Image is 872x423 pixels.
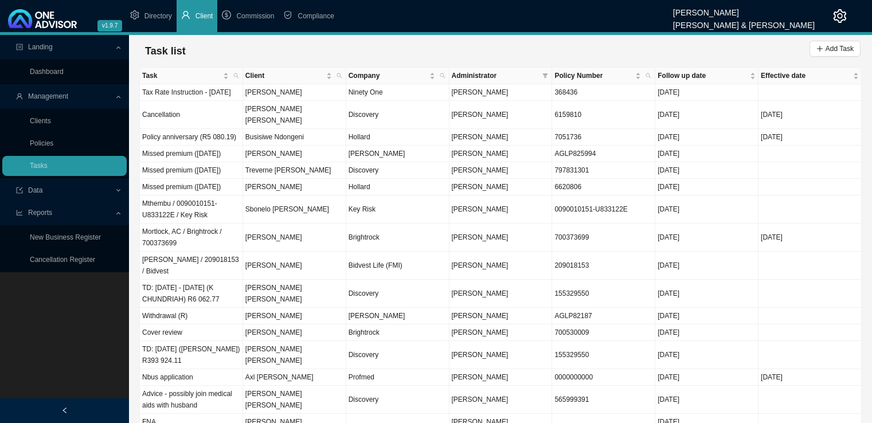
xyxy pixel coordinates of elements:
[243,129,346,146] td: Busisiwe Ndongeni
[144,12,172,20] span: Directory
[758,68,862,84] th: Effective date
[552,324,655,341] td: 700530009
[243,324,346,341] td: [PERSON_NAME]
[346,341,449,369] td: Discovery
[673,15,815,28] div: [PERSON_NAME] & [PERSON_NAME]
[30,162,48,170] a: Tasks
[452,183,509,191] span: [PERSON_NAME]
[552,101,655,129] td: 6159810
[655,341,758,369] td: [DATE]
[452,166,509,174] span: [PERSON_NAME]
[552,162,655,179] td: 797831301
[28,186,42,194] span: Data
[552,129,655,146] td: 7051736
[243,101,346,129] td: [PERSON_NAME] [PERSON_NAME]
[346,84,449,101] td: Ninety One
[758,224,862,252] td: [DATE]
[552,68,655,84] th: Policy Number
[140,84,243,101] td: Tax Rate Instruction - [DATE]
[243,369,346,386] td: Axl [PERSON_NAME]
[655,324,758,341] td: [DATE]
[236,12,274,20] span: Commission
[140,101,243,129] td: Cancellation
[30,256,95,264] a: Cancellation Register
[140,68,243,84] th: Task
[337,73,342,79] span: search
[540,68,550,84] span: filter
[655,386,758,414] td: [DATE]
[231,68,241,84] span: search
[243,84,346,101] td: [PERSON_NAME]
[140,324,243,341] td: Cover review
[452,111,509,119] span: [PERSON_NAME]
[655,101,758,129] td: [DATE]
[810,41,861,57] button: Add Task
[30,117,51,125] a: Clients
[673,3,815,15] div: [PERSON_NAME]
[140,195,243,224] td: Mthembu / 0090010151-U833122E / Key Risk
[140,179,243,195] td: Missed premium ([DATE])
[452,261,509,269] span: [PERSON_NAME]
[655,129,758,146] td: [DATE]
[243,252,346,280] td: [PERSON_NAME]
[140,369,243,386] td: Nbus application
[452,328,509,336] span: [PERSON_NAME]
[452,88,509,96] span: [PERSON_NAME]
[552,195,655,224] td: 0090010151-U833122E
[452,373,509,381] span: [PERSON_NAME]
[346,224,449,252] td: Brightrock
[552,386,655,414] td: 565999391
[142,70,221,81] span: Task
[655,280,758,308] td: [DATE]
[61,407,68,414] span: left
[452,351,509,359] span: [PERSON_NAME]
[16,187,23,194] span: import
[452,205,509,213] span: [PERSON_NAME]
[140,129,243,146] td: Policy anniversary (R5 080.19)
[554,70,633,81] span: Policy Number
[243,386,346,414] td: [PERSON_NAME] [PERSON_NAME]
[758,129,862,146] td: [DATE]
[655,162,758,179] td: [DATE]
[28,209,52,217] span: Reports
[28,92,68,100] span: Management
[552,146,655,162] td: AGLP825994
[437,68,448,84] span: search
[243,195,346,224] td: Sbonelo [PERSON_NAME]
[222,10,231,19] span: dollar
[452,289,509,297] span: [PERSON_NAME]
[243,341,346,369] td: [PERSON_NAME] [PERSON_NAME]
[245,70,324,81] span: Client
[195,12,213,20] span: Client
[28,43,53,51] span: Landing
[346,280,449,308] td: Discovery
[346,324,449,341] td: Brightrock
[655,224,758,252] td: [DATE]
[655,308,758,324] td: [DATE]
[346,129,449,146] td: Hollard
[243,280,346,308] td: [PERSON_NAME] [PERSON_NAME]
[283,10,292,19] span: safety
[346,162,449,179] td: Discovery
[97,20,122,32] span: v1.9.7
[243,308,346,324] td: [PERSON_NAME]
[761,70,851,81] span: Effective date
[140,224,243,252] td: Mortlock, AC / Brightrock / 700373699
[140,341,243,369] td: TD: [DATE] ([PERSON_NAME]) R393 924.11
[140,162,243,179] td: Missed premium ([DATE])
[758,369,862,386] td: [DATE]
[826,43,854,54] span: Add Task
[16,209,23,216] span: line-chart
[655,195,758,224] td: [DATE]
[181,10,190,19] span: user
[552,179,655,195] td: 6620806
[655,68,758,84] th: Follow up date
[140,146,243,162] td: Missed premium ([DATE])
[243,179,346,195] td: [PERSON_NAME]
[346,252,449,280] td: Bidvest Life (FMI)
[243,224,346,252] td: [PERSON_NAME]
[758,101,862,129] td: [DATE]
[334,68,345,84] span: search
[655,179,758,195] td: [DATE]
[346,369,449,386] td: Profmed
